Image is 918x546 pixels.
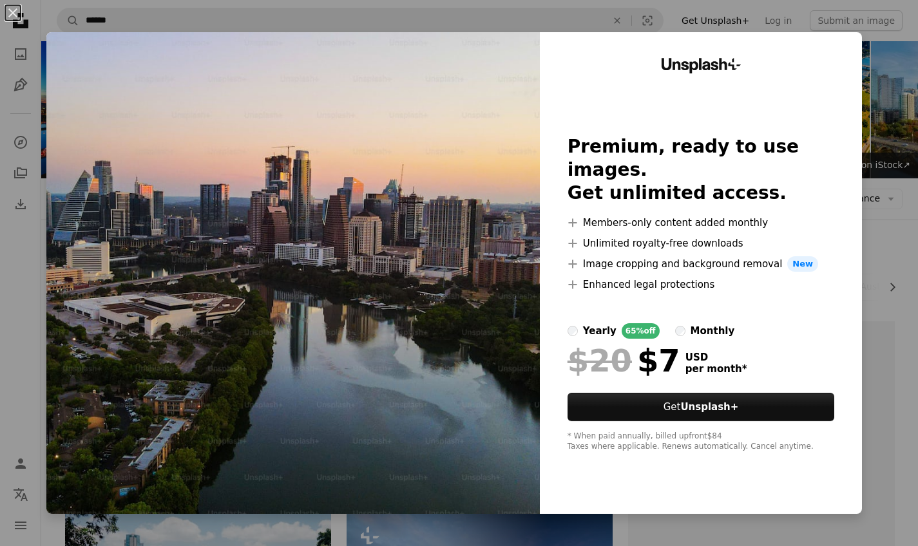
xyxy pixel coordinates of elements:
div: $7 [568,344,680,377]
span: New [787,256,818,272]
div: * When paid annually, billed upfront $84 Taxes where applicable. Renews automatically. Cancel any... [568,431,835,452]
strong: Unsplash+ [680,401,738,413]
div: 65% off [622,323,660,339]
input: monthly [675,326,685,336]
div: yearly [583,323,617,339]
input: yearly65%off [568,326,578,336]
li: Unlimited royalty-free downloads [568,236,835,251]
li: Image cropping and background removal [568,256,835,272]
li: Members-only content added monthly [568,215,835,231]
div: monthly [691,323,735,339]
h2: Premium, ready to use images. Get unlimited access. [568,135,835,205]
li: Enhanced legal protections [568,277,835,292]
span: USD [685,352,747,363]
span: per month * [685,363,747,375]
button: GetUnsplash+ [568,393,835,421]
span: $20 [568,344,632,377]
